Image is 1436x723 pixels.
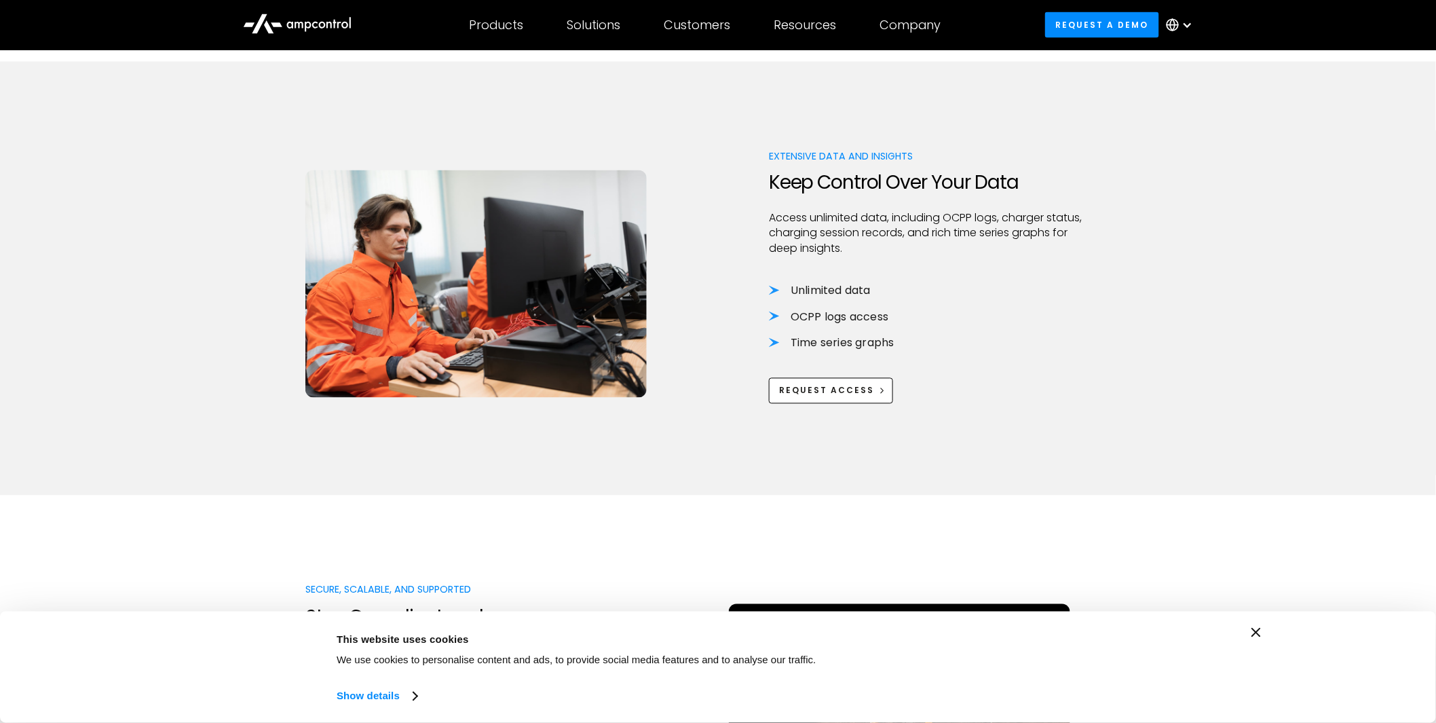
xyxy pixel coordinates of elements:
[1251,628,1261,637] button: Close banner
[880,18,941,33] div: Company
[769,378,893,403] a: Request Access
[769,336,1091,351] li: Time series graphs
[664,18,731,33] div: Customers
[1045,12,1159,37] a: Request a demo
[769,284,1091,299] li: Unlimited data
[305,582,627,597] div: Secure, Scalable, and Supported
[1032,628,1226,667] button: Okay
[470,18,524,33] div: Products
[567,18,621,33] div: Solutions
[769,211,1091,257] p: Access unlimited data, including OCPP logs, charger status, charging session records, and rich ti...
[337,686,417,707] a: Show details
[769,172,1091,195] h2: Keep Control Over Your Data
[780,385,875,397] div: Request Access
[769,310,1091,325] li: OCPP logs access
[305,170,647,398] img: Integrate EV charging mobile apps
[337,631,1002,648] div: This website uses cookies
[337,654,816,666] span: We use cookies to personalise content and ads, to provide social media features and to analyse ou...
[769,149,1091,164] div: Extensive Data and Insights
[774,18,837,33] div: Resources
[305,606,627,652] h2: Stay Compliant and Protect Your Data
